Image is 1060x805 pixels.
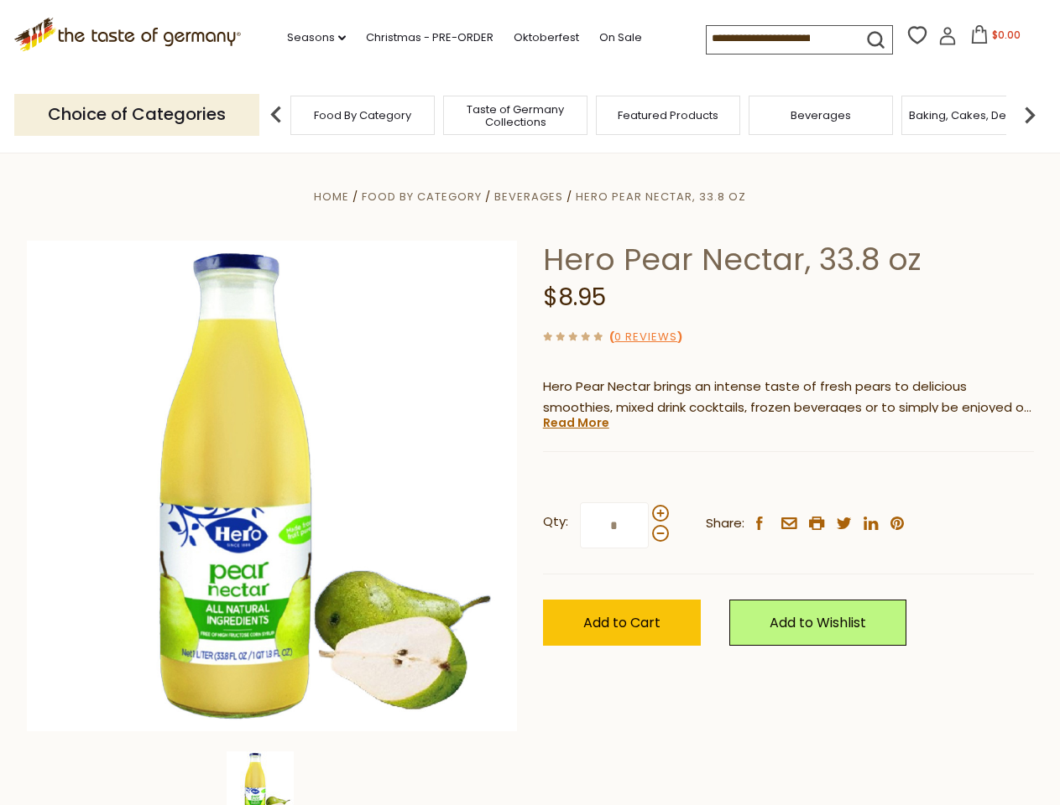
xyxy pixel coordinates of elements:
[543,241,1034,278] h1: Hero Pear Nectar, 33.8 oz
[583,613,661,632] span: Add to Cart
[362,189,482,205] a: Food By Category
[287,29,346,47] a: Seasons
[366,29,493,47] a: Christmas - PRE-ORDER
[514,29,579,47] a: Oktoberfest
[599,29,642,47] a: On Sale
[609,329,682,345] span: ( )
[27,241,518,731] img: Hero Pear Nectar, 33.8 oz
[992,28,1021,42] span: $0.00
[543,414,609,431] a: Read More
[960,25,1031,50] button: $0.00
[314,189,349,205] a: Home
[909,109,1039,122] a: Baking, Cakes, Desserts
[543,377,1034,418] p: Hero Pear Nectar brings an intense taste of fresh pears to delicious smoothies, mixed drink cockt...
[706,513,744,534] span: Share:
[543,512,568,532] strong: Qty:
[576,189,746,205] a: Hero Pear Nectar, 33.8 oz
[543,281,606,314] span: $8.95
[618,109,718,122] a: Featured Products
[494,189,563,205] a: Beverages
[259,98,293,132] img: previous arrow
[448,103,582,128] a: Taste of Germany Collections
[580,502,649,548] input: Qty:
[729,600,906,646] a: Add to Wishlist
[1013,98,1047,132] img: next arrow
[14,94,259,135] p: Choice of Categories
[791,109,851,122] a: Beverages
[614,329,677,346] a: 0 Reviews
[543,600,701,646] button: Add to Cart
[314,109,411,122] a: Food By Category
